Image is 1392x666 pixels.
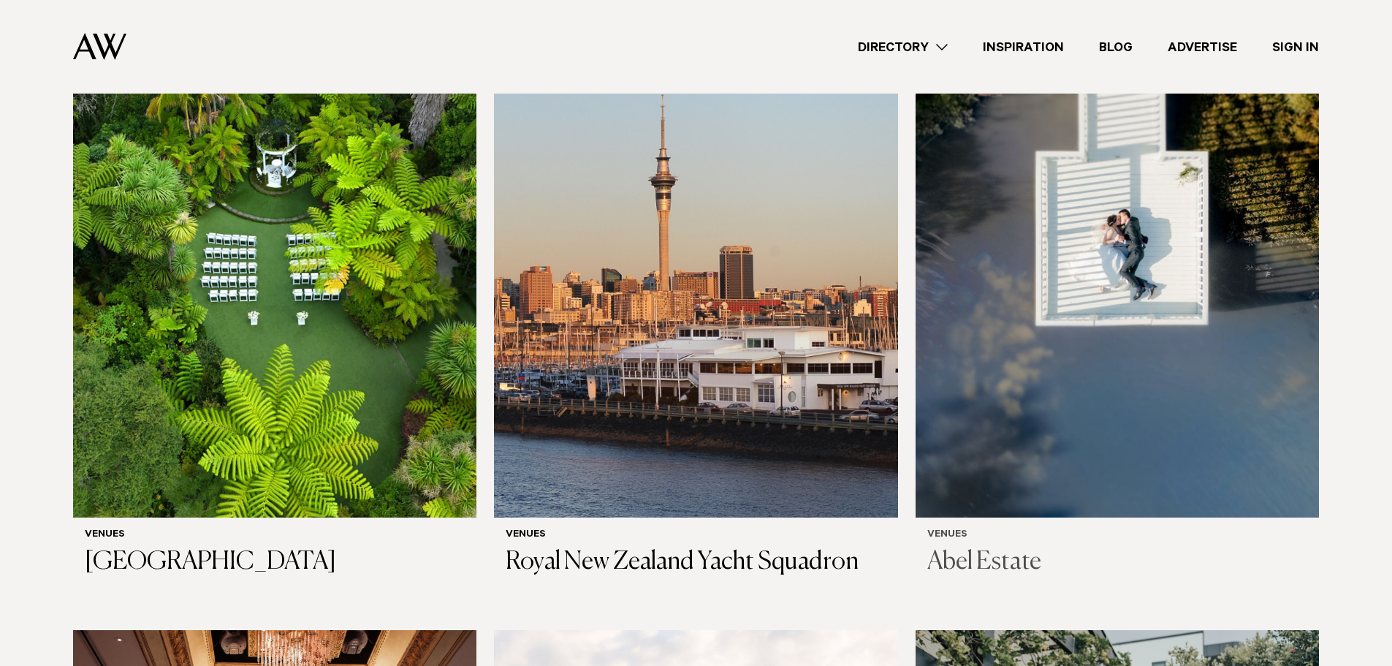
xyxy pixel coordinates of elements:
img: Auckland Weddings Logo [73,33,126,60]
h6: Venues [85,529,465,542]
h6: Venues [927,529,1307,542]
h3: Royal New Zealand Yacht Squadron [506,548,886,578]
a: Blog [1081,37,1150,57]
h3: [GEOGRAPHIC_DATA] [85,548,465,578]
a: Advertise [1150,37,1255,57]
h3: Abel Estate [927,548,1307,578]
a: Sign In [1255,37,1336,57]
h6: Venues [506,529,886,542]
a: Inspiration [965,37,1081,57]
a: Directory [840,37,965,57]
